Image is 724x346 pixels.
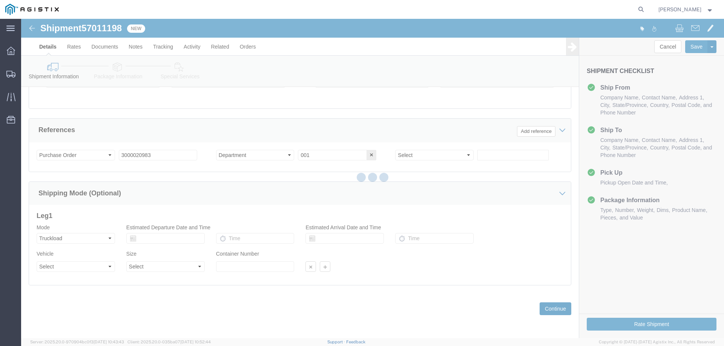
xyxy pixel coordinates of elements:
span: Client: 2025.20.0-035ba07 [127,340,211,344]
button: [PERSON_NAME] [658,5,714,14]
span: [DATE] 10:43:43 [94,340,124,344]
span: [DATE] 10:52:44 [180,340,211,344]
a: Support [327,340,346,344]
img: logo [5,4,59,15]
span: Server: 2025.20.0-970904bc0f3 [30,340,124,344]
a: Feedback [346,340,365,344]
span: Copyright © [DATE]-[DATE] Agistix Inc., All Rights Reserved [599,339,715,345]
span: Billy Lo [658,5,701,14]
